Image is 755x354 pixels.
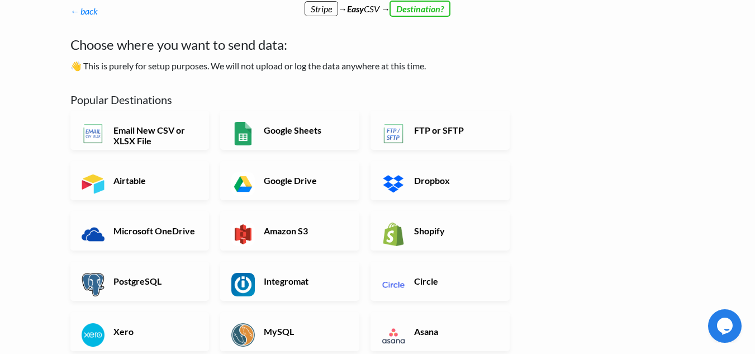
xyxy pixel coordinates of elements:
a: Integromat [220,262,359,301]
img: Shopify App & API [382,223,405,246]
h6: FTP or SFTP [411,125,499,135]
a: Asana [371,312,510,351]
a: Email New CSV or XLSX File [70,111,210,150]
a: FTP or SFTP [371,111,510,150]
img: Circle App & API [382,273,405,296]
h6: Amazon S3 [261,225,349,236]
h6: Dropbox [411,175,499,186]
h6: Email New CSV or XLSX File [111,125,198,146]
a: PostgreSQL [70,262,210,301]
a: Google Drive [220,161,359,200]
h6: Shopify [411,225,499,236]
img: Google Sheets App & API [231,122,255,145]
img: FTP or SFTP App & API [382,122,405,145]
h6: Google Sheets [261,125,349,135]
h6: MySQL [261,326,349,337]
img: Airtable App & API [82,172,105,196]
img: Dropbox App & API [382,172,405,196]
a: Google Sheets [220,111,359,150]
img: Asana App & API [382,323,405,347]
img: Integromat App & API [231,273,255,296]
a: MySQL [220,312,359,351]
h6: Microsoft OneDrive [111,225,198,236]
h6: Circle [411,276,499,286]
h6: Google Drive [261,175,349,186]
img: Google Drive App & API [231,172,255,196]
a: ← back [70,6,98,16]
img: Email New CSV or XLSX File App & API [82,122,105,145]
a: Microsoft OneDrive [70,211,210,251]
h4: Choose where you want to send data: [70,35,526,55]
a: Amazon S3 [220,211,359,251]
img: Amazon S3 App & API [231,223,255,246]
a: Xero [70,312,210,351]
h6: Asana [411,326,499,337]
h6: Xero [111,326,198,337]
h6: Integromat [261,276,349,286]
a: Dropbox [371,161,510,200]
h5: Popular Destinations [70,93,526,106]
p: 👋 This is purely for setup purposes. We will not upload or log the data anywhere at this time. [70,59,526,73]
img: MySQL App & API [231,323,255,347]
h6: Airtable [111,175,198,186]
a: Airtable [70,161,210,200]
iframe: chat widget [708,309,744,343]
h6: PostgreSQL [111,276,198,286]
a: Shopify [371,211,510,251]
img: Microsoft OneDrive App & API [82,223,105,246]
img: PostgreSQL App & API [82,273,105,296]
img: Xero App & API [82,323,105,347]
a: Circle [371,262,510,301]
